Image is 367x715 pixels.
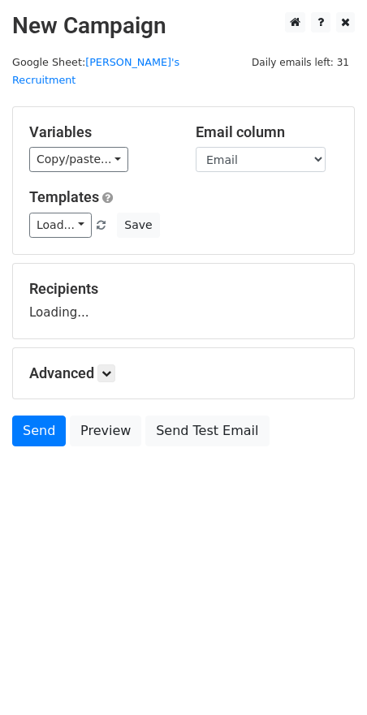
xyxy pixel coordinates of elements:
a: Send [12,416,66,446]
a: Preview [70,416,141,446]
a: [PERSON_NAME]'s Recruitment [12,56,179,87]
a: Daily emails left: 31 [246,56,355,68]
small: Google Sheet: [12,56,179,87]
a: Copy/paste... [29,147,128,172]
h5: Email column [196,123,338,141]
h5: Recipients [29,280,338,298]
h5: Variables [29,123,171,141]
div: Loading... [29,280,338,322]
button: Save [117,213,159,238]
a: Load... [29,213,92,238]
h5: Advanced [29,364,338,382]
h2: New Campaign [12,12,355,40]
a: Templates [29,188,99,205]
a: Send Test Email [145,416,269,446]
span: Daily emails left: 31 [246,54,355,71]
